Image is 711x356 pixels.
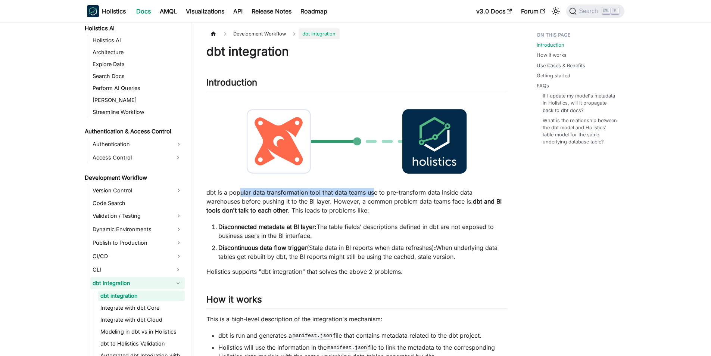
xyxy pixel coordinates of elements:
a: Authentication [90,138,185,150]
span: Search [577,8,602,15]
strong: Disconnected metadata at BI layer: [218,223,316,230]
a: Use Cases & Benefits [537,62,585,69]
a: Access Control [90,152,171,164]
a: Integrate with dbt Core [98,303,185,313]
nav: Docs sidebar [79,22,191,356]
a: If I update my model's metadata in Holistics, will it propagate back to dbt docs? [543,92,617,114]
a: How it works [537,52,567,59]
p: This is a high-level description of the integration's mechanism: [206,315,507,324]
li: (Stale data in BI reports when data refreshes) When underlying data tables get rebuilt by dbt, th... [218,243,507,261]
a: Architecture [90,47,185,58]
h2: How it works [206,294,507,308]
a: Authentication & Access Control [82,126,185,137]
h1: dbt integration [206,44,507,59]
a: Modeling in dbt vs in Holistics [98,326,185,337]
a: Integrate with dbt Cloud [98,315,185,325]
button: Collapse sidebar category 'dbt Integration' [171,277,185,289]
a: Development Workflow [82,173,185,183]
p: Holistics supports "dbt integration" that solves the above 2 problems. [206,267,507,276]
a: AMQL [155,5,181,17]
a: Visualizations [181,5,229,17]
nav: Breadcrumbs [206,28,507,39]
span: Development Workflow [230,28,290,39]
button: Switch between dark and light mode (currently light mode) [550,5,562,17]
a: Docs [132,5,155,17]
a: Code Search [90,198,185,208]
li: dbt is run and generates a file that contains metadata related to the dbt project. [218,331,507,340]
a: dbt Integration [90,277,171,289]
li: The table fields’ descriptions defined in dbt are not exposed to business users in the BI interface. [218,222,507,240]
code: manifest.json [292,332,333,339]
a: Perform AI Queries [90,83,185,93]
button: Expand sidebar category 'Access Control' [171,152,185,164]
a: FAQs [537,82,549,89]
a: CI/CD [90,250,185,262]
a: Explore Data [90,59,185,69]
code: manifest.json [327,344,368,351]
a: CLI [90,264,171,276]
a: Streamline Workflow [90,107,185,117]
a: Dynamic Environments [90,223,185,235]
a: [PERSON_NAME] [90,95,185,105]
a: Roadmap [296,5,332,17]
a: Home page [206,28,221,39]
a: Search Docs [90,71,185,81]
a: v3.0 Docs [472,5,517,17]
a: Release Notes [247,5,296,17]
a: Holistics AI [90,35,185,46]
strong: : [434,244,436,251]
a: Version Control [90,185,185,196]
a: HolisticsHolistics [87,5,126,17]
img: dbt-to-holistics [206,97,507,186]
a: Forum [517,5,550,17]
strong: Discontinuous data flow trigger [218,244,307,251]
a: Getting started [537,72,570,79]
button: Expand sidebar category 'CLI' [171,264,185,276]
a: Introduction [537,41,564,49]
a: Publish to Production [90,237,185,249]
a: dbt integration [98,291,185,301]
img: Holistics [87,5,99,17]
p: dbt is a popular data transformation tool that data teams use to pre-transform data inside data w... [206,188,507,215]
a: Holistics AI [82,23,185,34]
span: dbt Integration [299,28,339,39]
button: Search (Ctrl+K) [566,4,624,18]
a: dbt to Holistics Validation [98,338,185,349]
h2: Introduction [206,77,507,91]
a: Validation / Testing [90,210,185,222]
a: What is the relationship between the dbt model and Holistics' table model for the same underlying... [543,117,617,146]
kbd: K [611,7,619,14]
b: Holistics [102,7,126,16]
a: API [229,5,247,17]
